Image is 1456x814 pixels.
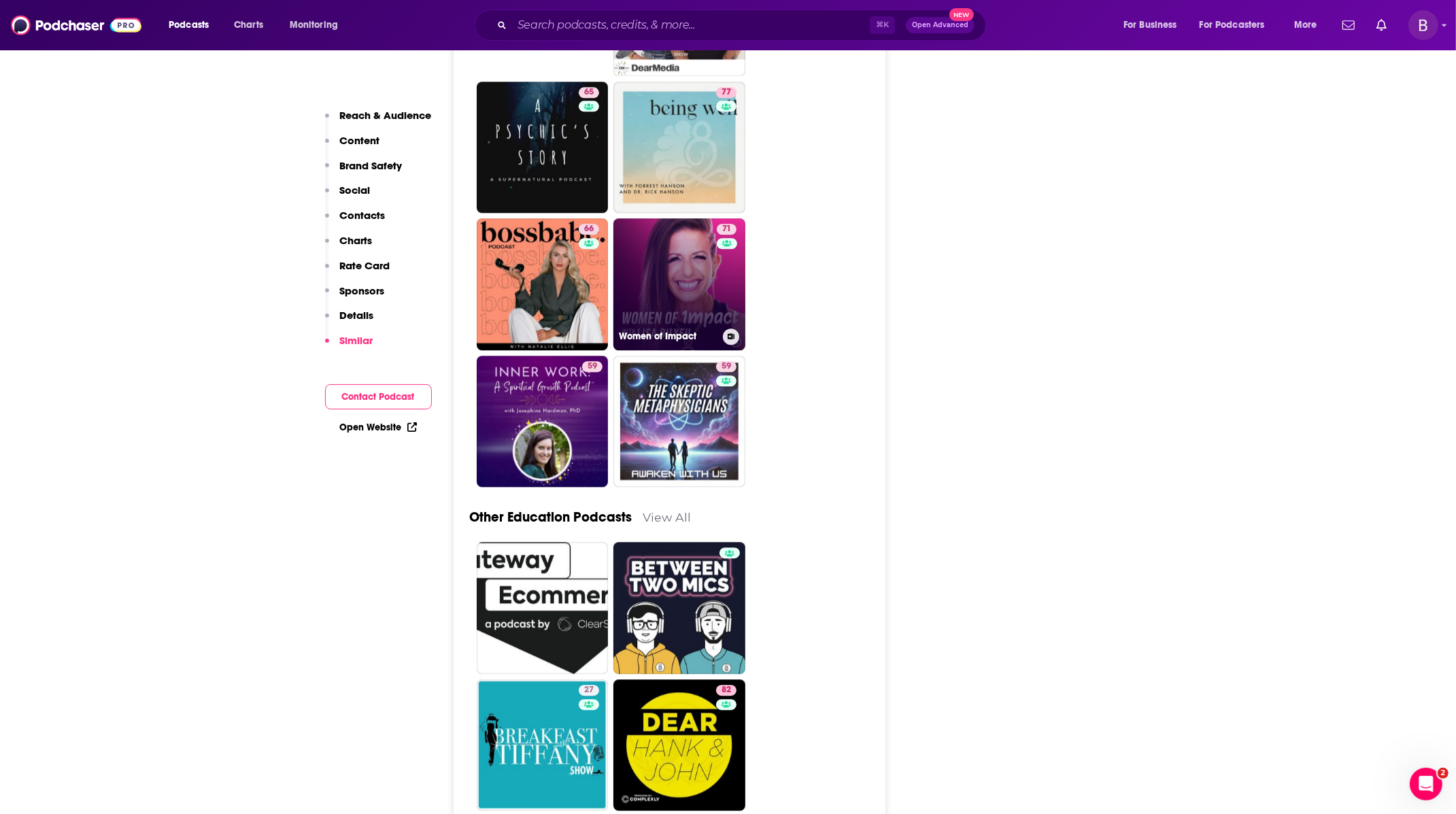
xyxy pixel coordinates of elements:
[582,361,603,372] a: 59
[470,509,632,526] a: Other Education Podcasts
[613,679,745,811] a: 82
[477,218,609,350] a: 66
[225,14,271,36] a: Charts
[912,22,968,29] span: Open Advanced
[159,14,226,36] button: open menu
[325,159,403,184] button: Brand Safety
[477,82,609,214] a: 65
[584,86,594,99] span: 65
[290,16,338,35] span: Monitoring
[11,12,141,38] img: Podchaser - Follow, Share and Rate Podcasts
[579,685,599,696] a: 27
[280,14,356,36] button: open menu
[722,86,731,99] span: 77
[716,361,737,372] a: 59
[325,284,385,309] button: Sponsors
[1371,14,1392,37] a: Show notifications dropdown
[1337,14,1360,37] a: Show notifications dropdown
[579,224,599,235] a: 66
[1408,10,1438,40] img: User Profile
[906,17,975,33] button: Open AdvancedNew
[1200,16,1265,35] span: For Podcasters
[579,87,599,98] a: 65
[340,209,386,222] p: Contacts
[325,184,371,209] button: Social
[613,356,745,488] a: 59
[588,360,597,373] span: 59
[340,284,385,297] p: Sponsors
[1438,768,1449,779] span: 2
[1410,768,1442,800] iframe: Intercom live chat
[584,683,594,697] span: 27
[488,10,999,41] div: Search podcasts, credits, & more...
[340,109,432,122] p: Reach & Audience
[643,510,692,524] a: View All
[340,259,390,272] p: Rate Card
[722,222,731,236] span: 71
[716,87,737,98] a: 77
[325,384,432,409] button: Contact Podcast
[169,16,209,35] span: Podcasts
[234,16,263,35] span: Charts
[870,16,895,34] span: ⌘ K
[512,14,870,36] input: Search podcasts, credits, & more...
[340,159,403,172] p: Brand Safety
[325,259,390,284] button: Rate Card
[1191,14,1285,36] button: open menu
[325,134,380,159] button: Content
[340,422,417,433] a: Open Website
[584,222,594,236] span: 66
[477,356,609,488] a: 59
[722,683,731,697] span: 82
[340,184,371,197] p: Social
[340,334,373,347] p: Similar
[325,109,432,134] button: Reach & Audience
[619,330,717,342] h3: Women of Impact
[1114,14,1194,36] button: open menu
[325,334,373,359] button: Similar
[949,8,974,21] span: New
[340,134,380,147] p: Content
[1294,16,1317,35] span: More
[613,218,745,350] a: 71Women of Impact
[1285,14,1334,36] button: open menu
[477,679,609,811] a: 27
[325,209,386,234] button: Contacts
[716,685,737,696] a: 82
[722,360,731,373] span: 59
[325,309,374,334] button: Details
[717,224,737,235] a: 71
[325,234,373,259] button: Charts
[1408,10,1438,40] span: Logged in as ben24837
[1123,16,1177,35] span: For Business
[340,309,374,322] p: Details
[1408,10,1438,40] button: Show profile menu
[613,82,745,214] a: 77
[340,234,373,247] p: Charts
